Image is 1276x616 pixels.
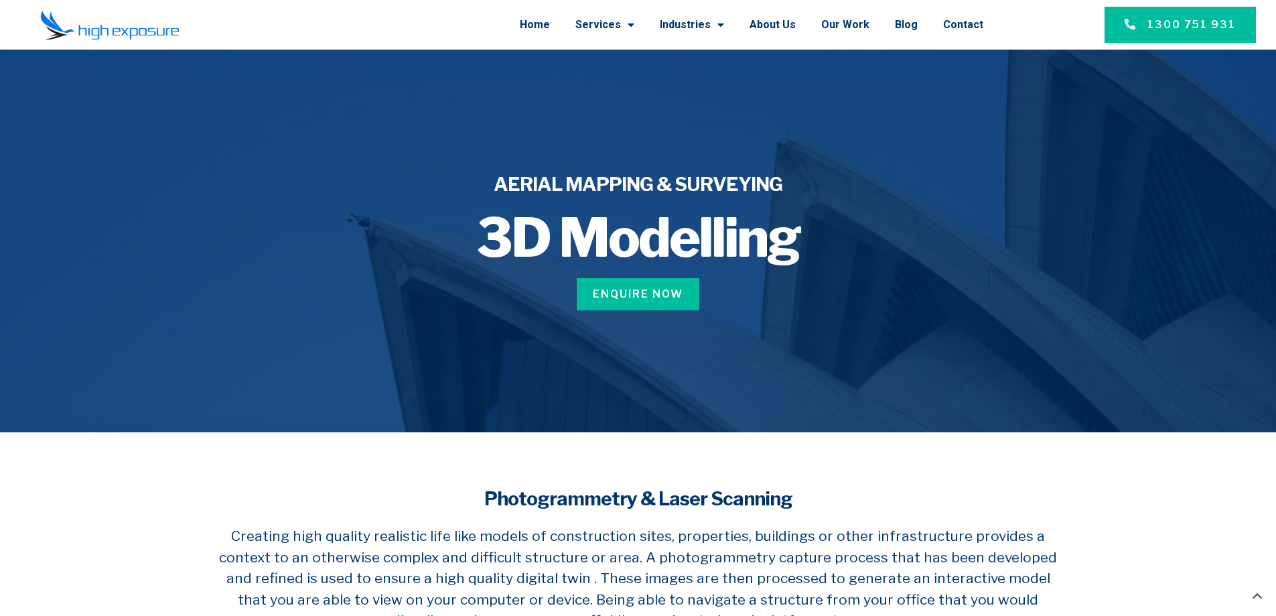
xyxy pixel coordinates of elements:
span: Enquire Now [593,286,683,302]
a: Our Work [821,7,869,42]
img: Final-Logo copy [40,10,180,40]
h1: 3D Modelling [238,211,1039,265]
h4: Photogrammetry & Laser Scanning [216,486,1060,512]
h4: AERIAL MAPPING & SURVEYING [238,172,1039,198]
a: Services [575,7,634,42]
span: 1300 751 931 [1147,17,1236,33]
a: Blog [895,7,918,42]
a: Industries [660,7,724,42]
a: Home [520,7,550,42]
a: 1300 751 931 [1105,7,1256,43]
a: About Us [750,7,796,42]
nav: Menu [217,7,983,42]
a: Contact [943,7,983,42]
a: Enquire Now [577,278,699,310]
